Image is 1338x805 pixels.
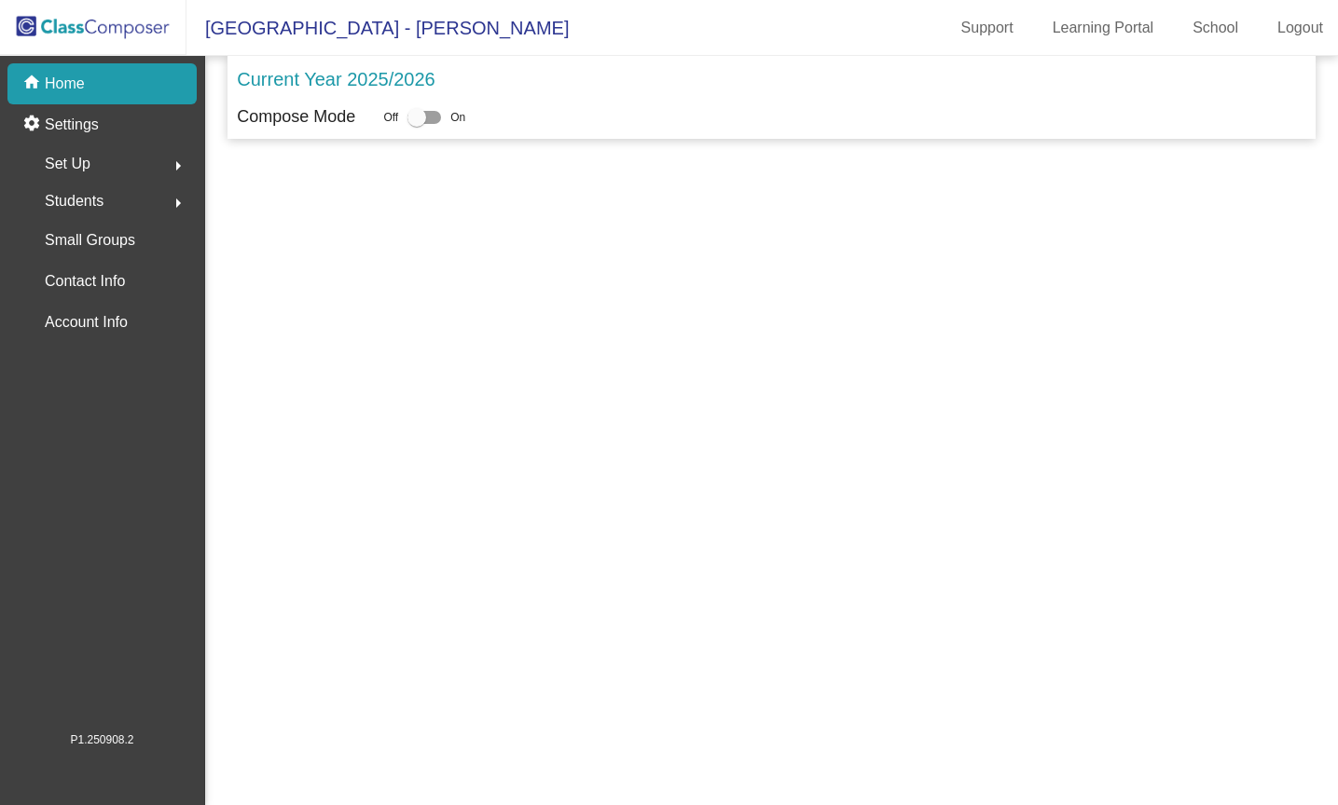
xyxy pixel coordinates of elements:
a: Logout [1262,13,1338,43]
a: School [1178,13,1253,43]
span: On [450,109,465,126]
p: Account Info [45,309,128,335]
mat-icon: arrow_right [167,192,189,214]
span: Set Up [45,151,90,177]
span: [GEOGRAPHIC_DATA] - [PERSON_NAME] [186,13,569,43]
p: Small Groups [45,227,135,253]
p: Settings [45,114,99,136]
a: Learning Portal [1038,13,1169,43]
span: Off [383,109,398,126]
mat-icon: home [22,73,45,95]
p: Current Year 2025/2026 [237,65,435,93]
mat-icon: arrow_right [167,155,189,177]
p: Contact Info [45,268,125,294]
a: Support [946,13,1028,43]
p: Home [45,73,85,95]
span: Students [45,188,103,214]
mat-icon: settings [22,114,45,136]
p: Compose Mode [237,104,355,130]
